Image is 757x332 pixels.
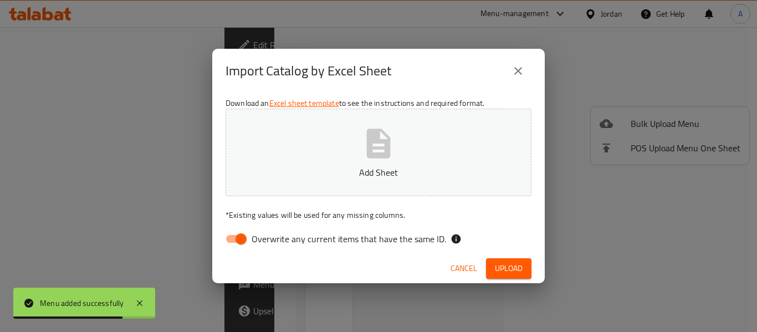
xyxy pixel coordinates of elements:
div: Menu added successfully [40,297,124,309]
p: Existing values will be used for any missing columns. [226,210,531,221]
svg: If the overwrite option isn't selected, then the items that match an existing ID will be ignored ... [451,233,462,244]
h2: Import Catalog by Excel Sheet [226,62,391,80]
a: Excel sheet template [269,96,339,110]
div: Download an to see the instructions and required format. [212,93,545,254]
button: close [505,58,531,84]
span: Overwrite any current items that have the same ID. [252,232,446,246]
button: Upload [486,258,531,279]
p: Add Sheet [243,166,514,179]
span: Upload [495,262,523,275]
span: Cancel [451,262,477,275]
button: Add Sheet [226,109,531,196]
button: Cancel [446,258,482,279]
